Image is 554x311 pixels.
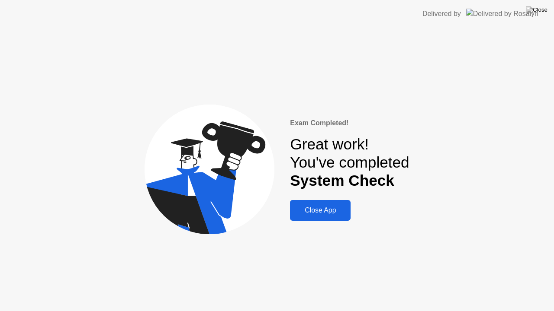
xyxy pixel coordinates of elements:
div: Close App [293,206,348,214]
button: Close App [290,200,351,221]
div: Great work! You've completed [290,135,409,190]
img: Close [526,6,548,13]
div: Delivered by [422,9,461,19]
b: System Check [290,172,394,189]
div: Exam Completed! [290,118,409,128]
img: Delivered by Rosalyn [466,9,538,19]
